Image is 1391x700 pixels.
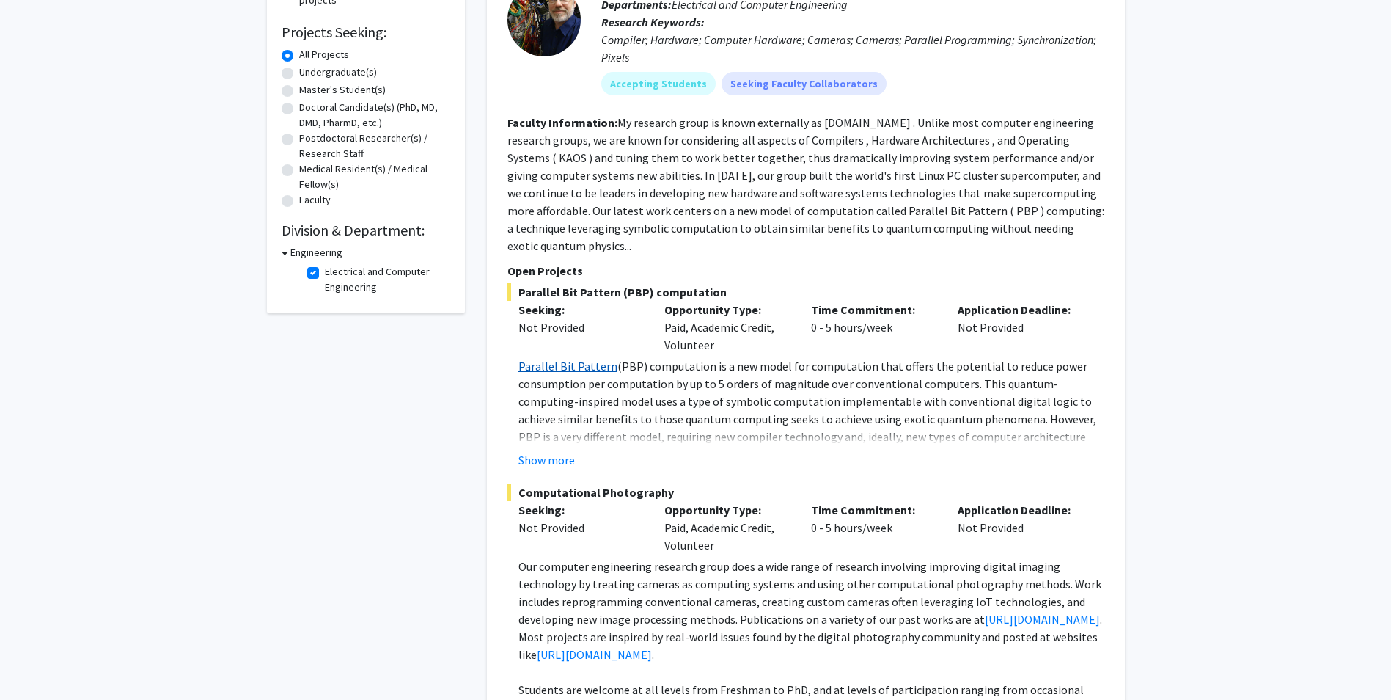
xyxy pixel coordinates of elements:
iframe: Chat [11,634,62,689]
p: Open Projects [507,262,1104,280]
label: All Projects [299,47,349,62]
p: Application Deadline: [958,501,1082,519]
div: 0 - 5 hours/week [800,501,947,554]
div: Paid, Academic Credit, Volunteer [653,301,800,354]
div: Not Provided [947,301,1093,354]
h3: Engineering [290,245,342,260]
div: Paid, Academic Credit, Volunteer [653,501,800,554]
p: Seeking: [518,301,643,318]
fg-read-more: My research group is known externally as [DOMAIN_NAME] . Unlike most computer engineering researc... [507,115,1104,253]
label: Master's Student(s) [299,82,386,98]
label: Postdoctoral Researcher(s) / Research Staff [299,131,450,161]
label: Doctoral Candidate(s) (PhD, MD, DMD, PharmD, etc.) [299,100,450,131]
p: Opportunity Type: [664,501,789,519]
div: Not Provided [947,501,1093,554]
p: Seeking: [518,501,643,519]
button: Show more [518,451,575,469]
a: [URL][DOMAIN_NAME] [985,612,1100,627]
h2: Division & Department: [282,222,450,239]
p: Time Commitment: [811,301,936,318]
a: Parallel Bit Pattern [518,359,617,373]
mat-chip: Seeking Faculty Collaborators [722,72,887,95]
p: Application Deadline: [958,301,1082,318]
mat-chip: Accepting Students [601,72,716,95]
span: Parallel Bit Pattern (PBP) computation [507,283,1104,301]
p: (PBP) computation is a new model for computation that offers the potential to reduce power consum... [518,357,1104,481]
label: Medical Resident(s) / Medical Fellow(s) [299,161,450,192]
p: Time Commitment: [811,501,936,519]
div: Compiler; Hardware; Computer Hardware; Cameras; Cameras; Parallel Programming; Synchronization; P... [601,31,1104,66]
div: Not Provided [518,519,643,536]
label: Faculty [299,192,331,208]
div: Not Provided [518,318,643,336]
div: 0 - 5 hours/week [800,301,947,354]
label: Undergraduate(s) [299,65,377,80]
h2: Projects Seeking: [282,23,450,41]
p: Our computer engineering research group does a wide range of research involving improving digital... [518,558,1104,663]
span: Computational Photography [507,484,1104,501]
b: Faculty Information: [507,115,617,130]
b: Research Keywords: [601,15,705,29]
p: Opportunity Type: [664,301,789,318]
a: [URL][DOMAIN_NAME] [537,647,652,662]
label: Electrical and Computer Engineering [325,264,447,295]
